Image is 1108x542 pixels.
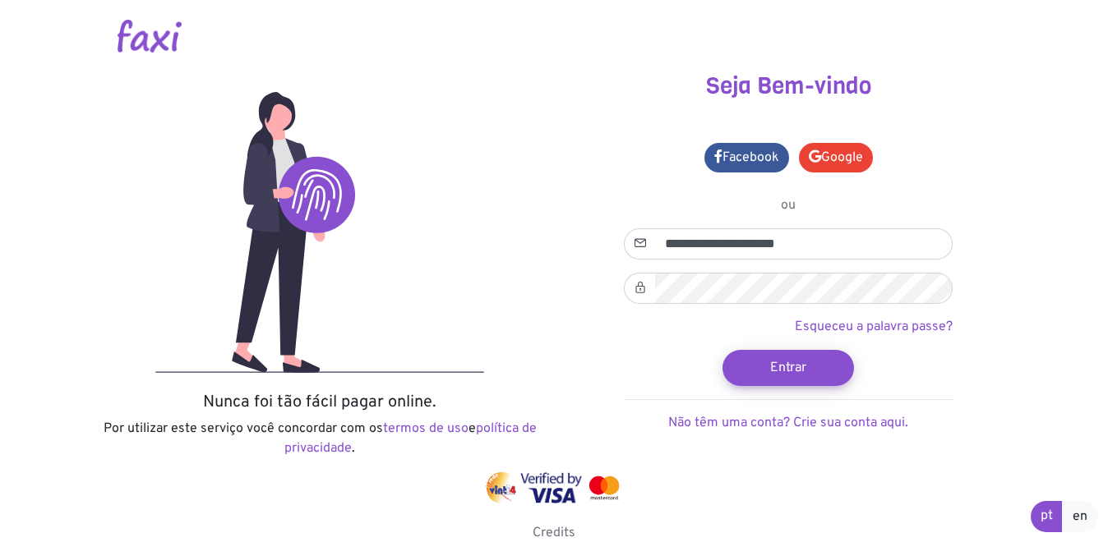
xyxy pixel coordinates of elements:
button: Entrar [723,350,854,386]
p: ou [624,195,953,215]
a: Facebook [704,143,789,172]
img: vinti4 [485,472,518,503]
img: visa [520,472,582,503]
a: Credits [533,525,575,541]
a: Esqueceu a palavra passe? [795,319,953,335]
h5: Nunca foi tão fácil pagar online. [98,393,542,412]
a: en [1062,501,1098,532]
a: termos de uso [383,420,469,437]
a: Google [799,143,873,172]
a: Não têm uma conta? Crie sua conta aqui. [668,415,908,431]
a: pt [1031,501,1063,532]
h3: Seja Bem-vindo [566,72,1010,100]
p: Por utilizar este serviço você concordar com os e . [98,419,542,458]
img: mastercard [585,472,623,503]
